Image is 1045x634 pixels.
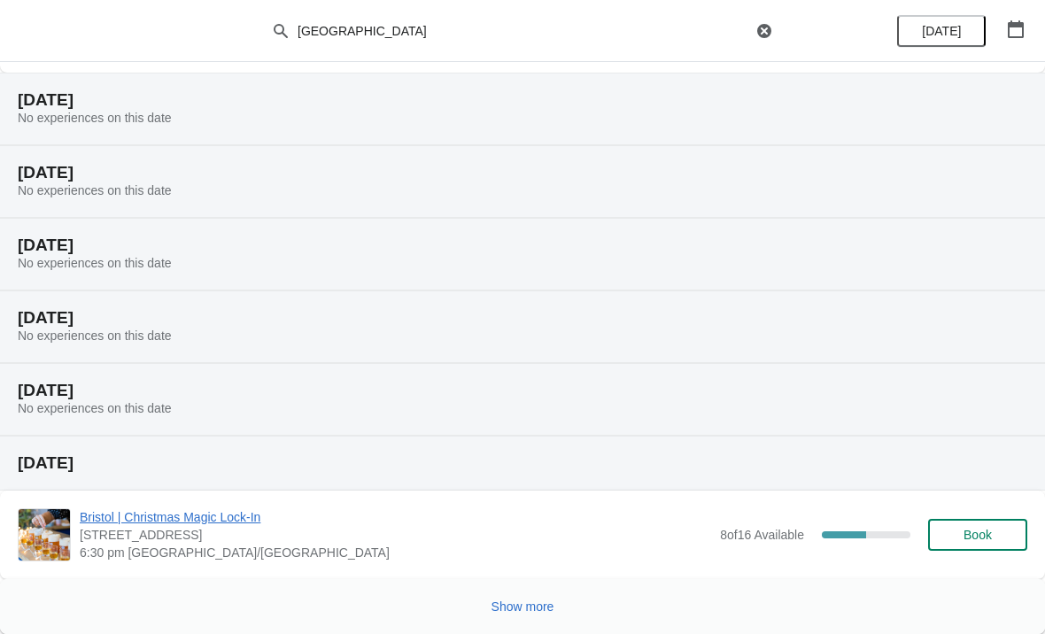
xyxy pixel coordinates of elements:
[18,309,1027,327] h2: [DATE]
[922,24,961,38] span: [DATE]
[80,508,711,526] span: Bristol | Christmas Magic Lock-In
[19,509,70,561] img: Bristol | Christmas Magic Lock-In | 73 Park Street, Bristol, BS1 5PB | 6:30 pm Europe/London
[928,519,1027,551] button: Book
[297,15,752,47] input: Search
[18,401,172,415] span: No experiences on this date
[18,454,1027,472] h2: [DATE]
[18,382,1027,399] h2: [DATE]
[18,164,1027,182] h2: [DATE]
[80,544,711,561] span: 6:30 pm [GEOGRAPHIC_DATA]/[GEOGRAPHIC_DATA]
[755,22,773,40] button: Clear
[720,528,804,542] span: 8 of 16 Available
[964,528,992,542] span: Book
[484,591,561,622] button: Show more
[18,329,172,343] span: No experiences on this date
[18,91,1027,109] h2: [DATE]
[18,236,1027,254] h2: [DATE]
[18,183,172,197] span: No experiences on this date
[897,15,986,47] button: [DATE]
[80,526,711,544] span: [STREET_ADDRESS]
[492,599,554,614] span: Show more
[18,111,172,125] span: No experiences on this date
[18,256,172,270] span: No experiences on this date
